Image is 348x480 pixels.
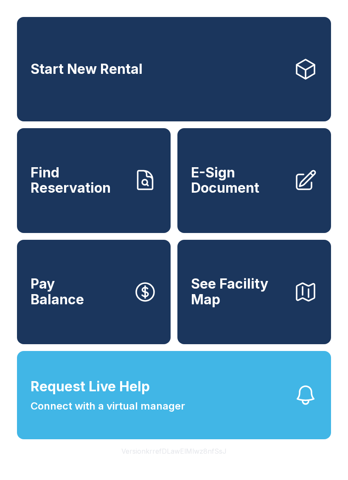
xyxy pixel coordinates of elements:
span: E-Sign Document [191,165,287,196]
button: PayBalance [17,240,171,344]
a: Find Reservation [17,128,171,233]
span: Find Reservation [31,165,126,196]
button: See Facility Map [177,240,331,344]
span: See Facility Map [191,276,287,307]
span: Request Live Help [31,376,150,397]
span: Connect with a virtual manager [31,399,185,414]
a: E-Sign Document [177,128,331,233]
span: Pay Balance [31,276,84,307]
button: VersionkrrefDLawElMlwz8nfSsJ [115,439,233,463]
a: Start New Rental [17,17,331,121]
button: Request Live HelpConnect with a virtual manager [17,351,331,439]
span: Start New Rental [31,62,143,77]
